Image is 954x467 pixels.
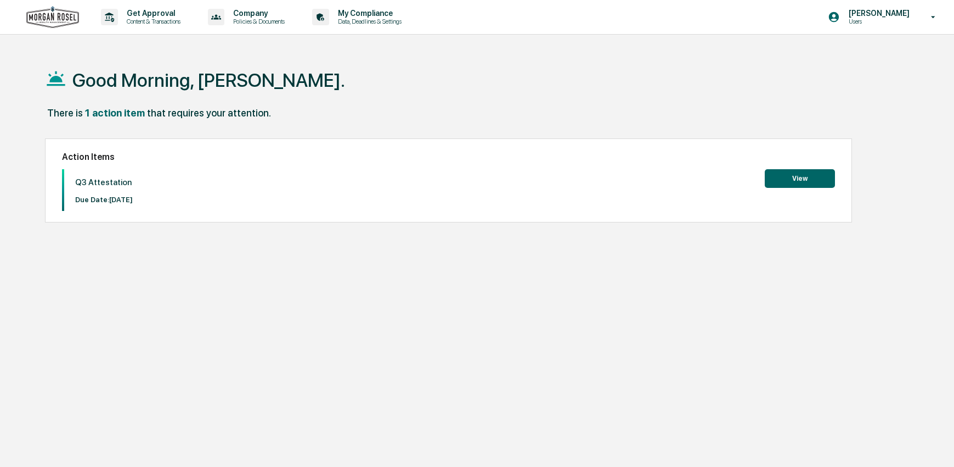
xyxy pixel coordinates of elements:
h1: Good Morning, [PERSON_NAME]. [72,69,345,91]
p: Due Date: [DATE] [75,196,133,204]
p: Content & Transactions [118,18,186,25]
div: There is [47,107,83,119]
button: View [765,169,835,188]
p: Get Approval [118,9,186,18]
p: Data, Deadlines & Settings [329,18,407,25]
img: logo [26,6,79,29]
p: [PERSON_NAME] [840,9,915,18]
h2: Action Items [62,152,835,162]
div: that requires your attention. [147,107,271,119]
iframe: Open customer support [919,431,949,460]
p: Users [840,18,915,25]
a: View [765,173,835,183]
p: Company [224,9,290,18]
p: Q3 Attestation [75,177,133,187]
p: My Compliance [329,9,407,18]
div: 1 action item [85,107,145,119]
p: Policies & Documents [224,18,290,25]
